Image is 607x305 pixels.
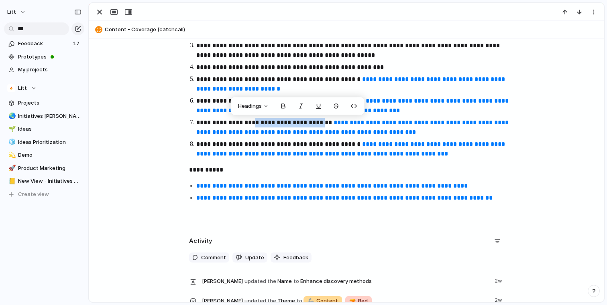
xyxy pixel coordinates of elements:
button: 💫 [7,151,15,159]
span: 🦾 [308,297,314,304]
a: My projects [4,64,84,76]
button: Update [232,252,267,263]
span: Feedback [18,40,71,48]
span: 17 [73,40,81,48]
span: Headings [238,102,262,110]
div: 🌏 [8,111,14,121]
span: [PERSON_NAME] [202,277,243,285]
span: to [293,277,299,285]
a: Projects [4,97,84,109]
a: 🌱Ideas [4,123,84,135]
div: 🚀 [8,164,14,173]
span: Content [308,297,338,305]
button: 🌏 [7,112,15,120]
span: Create view [18,190,49,198]
a: 🧊Ideas Prioritization [4,136,84,148]
button: Litt [4,82,84,94]
span: 🔫 [349,297,356,304]
span: Ideas [18,125,81,133]
a: 🚀Product Marketing [4,162,84,174]
div: 🌱 [8,125,14,134]
span: updated the [244,277,276,285]
div: 📒 [8,177,14,186]
button: Create view [4,188,84,200]
span: Initiatives [PERSON_NAME] [18,112,81,120]
div: 🧊 [8,137,14,147]
span: 2w [495,295,504,304]
a: 💫Demo [4,149,84,161]
a: Prototypes [4,51,84,63]
span: Prototypes [18,53,81,61]
span: Demo [18,151,81,159]
span: [PERSON_NAME] [202,297,243,305]
span: Comment [201,254,226,262]
button: 📒 [7,177,15,185]
button: 🌱 [7,125,15,133]
span: Update [245,254,264,262]
span: Product Marketing [18,164,81,172]
span: Name Enhance discovery methods [202,275,490,287]
span: Feedback [283,254,308,262]
span: 2w [495,275,504,285]
span: to [297,297,302,305]
a: Feedback17 [4,38,84,50]
h2: Activity [189,236,212,246]
a: 🌏Initiatives [PERSON_NAME] [4,110,84,122]
button: Content - Coverage (catchcall) [93,23,600,36]
button: 🚀 [7,164,15,172]
span: updated the [244,297,276,305]
button: Headings [233,100,274,113]
button: Feedback [271,252,312,263]
button: Comment [189,252,229,263]
span: Red [349,297,368,305]
span: Content - Coverage (catchcall) [105,26,600,34]
span: New View - Initiatives and Goals [18,177,81,185]
span: Projects [18,99,81,107]
div: 💫 [8,151,14,160]
span: Litt [18,84,27,92]
button: Litt [4,6,30,18]
span: Litt [7,8,16,16]
span: My projects [18,66,81,74]
button: 🧊 [7,138,15,146]
span: Ideas Prioritization [18,138,81,146]
a: 📒New View - Initiatives and Goals [4,175,84,187]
